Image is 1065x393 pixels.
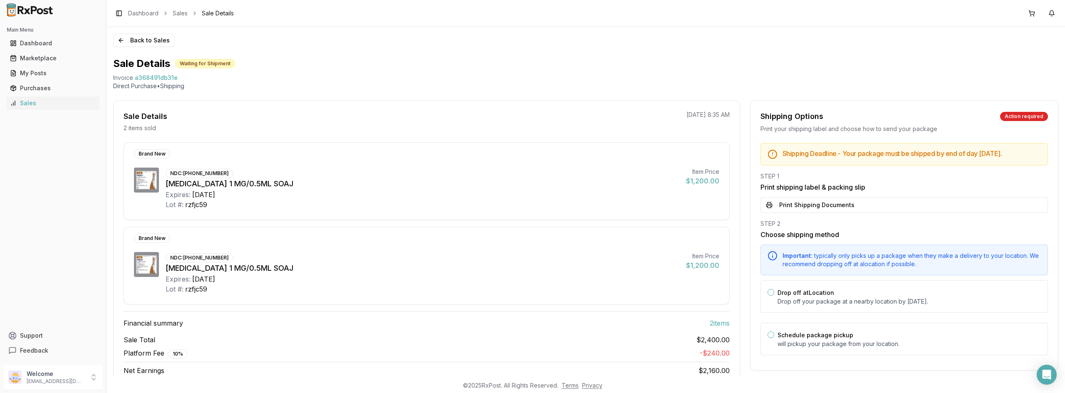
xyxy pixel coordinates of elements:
p: [DATE] 8:35 AM [686,111,730,119]
div: STEP 2 [760,220,1048,228]
p: will pickup your package from your location. [778,340,1041,348]
span: Sale Details [202,9,234,17]
div: rzfjc59 [185,200,207,210]
span: 2 item s [710,318,730,328]
a: Purchases [7,81,99,96]
span: - $240.00 [700,349,730,357]
span: Sale Total [124,335,155,345]
label: Drop off at Location [778,289,834,296]
p: 2 items sold [124,124,156,132]
div: [MEDICAL_DATA] 1 MG/0.5ML SOAJ [166,262,679,274]
label: Schedule package pickup [778,331,853,339]
div: Lot #: [166,284,183,294]
div: Action required [1000,112,1048,121]
div: rzfjc59 [185,284,207,294]
button: Back to Sales [113,34,174,47]
h3: Choose shipping method [760,230,1048,240]
div: Item Price [686,168,719,176]
img: Wegovy 1 MG/0.5ML SOAJ [134,252,159,277]
div: NDC: [PHONE_NUMBER] [166,253,233,262]
a: Terms [562,382,579,389]
div: [DATE] [192,190,215,200]
button: My Posts [3,67,103,80]
div: [MEDICAL_DATA] 1 MG/0.5ML SOAJ [166,178,679,190]
div: typically only picks up a package when they make a delivery to your location. We recommend droppi... [783,252,1041,268]
div: Waiting for Shipment [175,59,235,68]
div: My Posts [10,69,96,77]
div: Expires: [166,190,191,200]
span: Feedback [20,346,48,355]
div: 10 % [168,349,188,358]
img: User avatar [8,371,22,384]
p: Welcome [27,370,84,378]
button: Dashboard [3,37,103,50]
div: Brand New [134,234,170,243]
h1: Sale Details [113,57,170,70]
p: Direct Purchase • Shipping [113,82,1058,90]
a: Sales [173,9,188,17]
div: Expires: [166,274,191,284]
div: Print your shipping label and choose how to send your package [760,125,1048,133]
div: Lot #: [166,200,183,210]
div: Sales [10,99,96,107]
span: Financial summary [124,318,183,328]
div: Purchases [10,84,96,92]
button: Support [3,328,103,343]
span: a368491db31e [135,74,178,82]
button: Marketplace [3,52,103,65]
a: Marketplace [7,51,99,66]
h2: Main Menu [7,27,99,33]
div: STEP 1 [760,172,1048,180]
div: Invoice [113,74,133,82]
div: Open Intercom Messenger [1037,365,1057,385]
a: Privacy [582,382,602,389]
p: Drop off your package at a nearby location by [DATE] . [778,297,1041,306]
a: My Posts [7,66,99,81]
span: Important: [783,252,812,259]
button: Print Shipping Documents [760,197,1048,213]
span: Platform Fee [124,348,188,358]
a: Dashboard [128,9,159,17]
button: Feedback [3,343,103,358]
h5: Shipping Deadline - Your package must be shipped by end of day [DATE] . [783,150,1041,157]
a: Dashboard [7,36,99,51]
p: [EMAIL_ADDRESS][DOMAIN_NAME] [27,378,84,385]
a: Sales [7,96,99,111]
img: RxPost Logo [3,3,57,17]
button: Purchases [3,82,103,95]
span: $2,160.00 [698,366,730,375]
div: $1,200.00 [686,260,719,270]
div: Sale Details [124,111,167,122]
div: NDC: [PHONE_NUMBER] [166,169,233,178]
span: $2,400.00 [696,335,730,345]
div: Marketplace [10,54,96,62]
div: [DATE] [192,274,215,284]
div: Shipping Options [760,111,823,122]
h3: Print shipping label & packing slip [760,182,1048,192]
nav: breadcrumb [128,9,234,17]
div: $1,200.00 [686,176,719,186]
span: Net Earnings [124,366,164,376]
div: Item Price [686,252,719,260]
button: Sales [3,96,103,110]
div: Dashboard [10,39,96,47]
img: Wegovy 1 MG/0.5ML SOAJ [134,168,159,193]
div: Brand New [134,149,170,158]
